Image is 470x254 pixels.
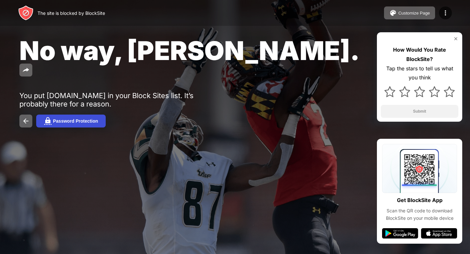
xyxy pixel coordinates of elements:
img: star.svg [414,86,425,97]
div: Scan the QR code to download BlockSite on your mobile device [382,207,457,222]
img: menu-icon.svg [442,9,449,17]
img: header-logo.svg [18,5,34,21]
img: star.svg [444,86,455,97]
img: qrcode.svg [382,144,457,193]
div: Customize Page [398,11,430,15]
div: Tap the stars to tell us what you think [381,64,458,83]
img: star.svg [384,86,395,97]
img: pallet.svg [389,9,397,17]
img: rate-us-close.svg [453,36,458,41]
button: Customize Page [384,6,435,19]
span: No way, [PERSON_NAME]. [19,35,360,66]
button: Password Protection [36,115,106,127]
div: How Would You Rate BlockSite? [381,45,458,64]
img: app-store.svg [421,228,457,239]
div: Get BlockSite App [397,196,443,205]
div: Password Protection [53,118,98,124]
div: The site is blocked by BlockSite [37,10,105,16]
img: star.svg [429,86,440,97]
img: google-play.svg [382,228,418,239]
div: You put [DOMAIN_NAME] in your Block Sites list. It’s probably there for a reason. [19,91,219,108]
img: password.svg [44,117,52,125]
button: Submit [381,105,458,118]
img: star.svg [399,86,410,97]
img: back.svg [22,117,30,125]
img: share.svg [22,66,30,74]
